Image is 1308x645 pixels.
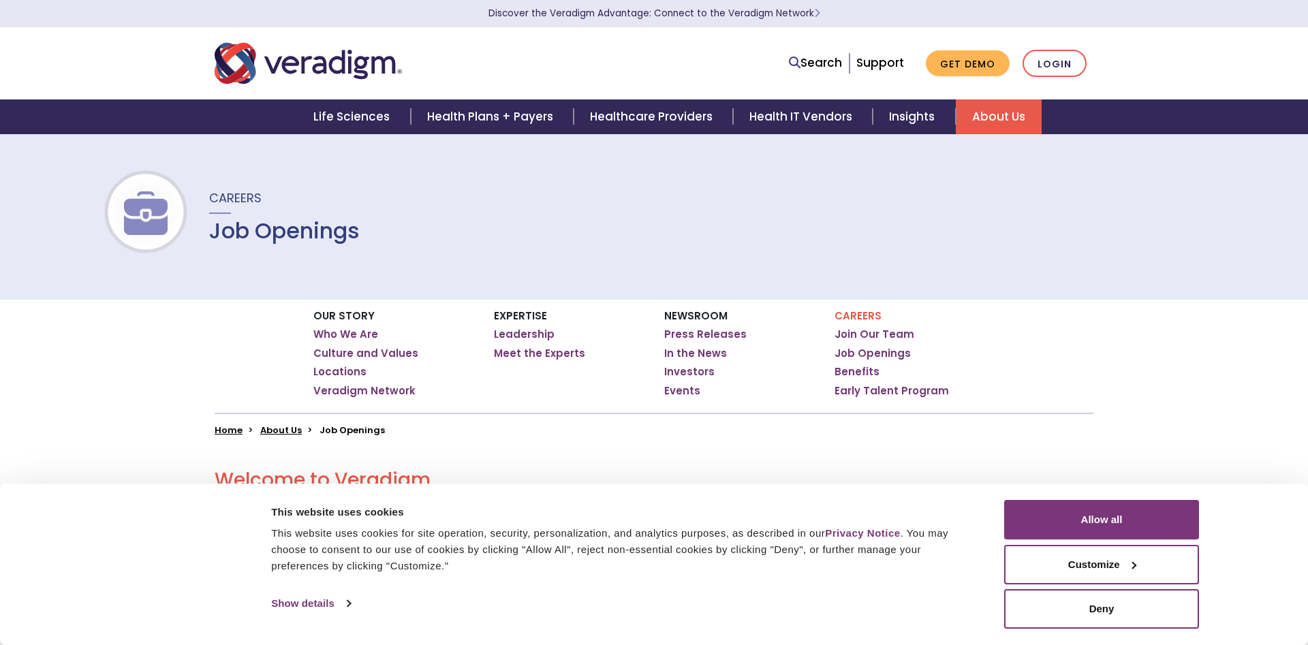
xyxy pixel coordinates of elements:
a: Culture and Values [313,347,418,360]
div: This website uses cookies for site operation, security, personalization, and analytics purposes, ... [271,525,974,574]
a: In the News [664,347,727,360]
a: Benefits [835,365,879,379]
span: Careers [209,189,262,206]
a: Healthcare Providers [574,99,733,134]
a: Job Openings [835,347,911,360]
a: Insights [873,99,955,134]
a: Support [856,54,904,71]
a: Get Demo [926,50,1010,77]
h1: Job Openings [209,218,360,244]
span: Learn More [814,7,820,20]
button: Allow all [1004,500,1199,539]
a: Veradigm Network [313,384,416,398]
a: Events [664,384,700,398]
a: About Us [956,99,1042,134]
a: Leadership [494,328,555,341]
a: Privacy Notice [825,527,900,539]
button: Customize [1004,545,1199,584]
a: About Us [260,424,302,437]
h2: Welcome to Veradigm [215,469,771,492]
a: Discover the Veradigm Advantage: Connect to the Veradigm NetworkLearn More [488,7,820,20]
a: Join Our Team [835,328,914,341]
a: Press Releases [664,328,747,341]
a: Health IT Vendors [733,99,873,134]
a: Locations [313,365,367,379]
a: Who We Are [313,328,378,341]
a: Search [789,54,842,72]
a: Login [1023,50,1087,78]
img: Veradigm logo [215,41,402,86]
strong: Spread the word [847,480,948,497]
a: Life Sciences [297,99,410,134]
div: This website uses cookies [271,504,974,520]
a: Investors [664,365,715,379]
a: Show details [271,593,350,614]
a: Early Talent Program [835,384,949,398]
button: Deny [1004,589,1199,629]
a: Home [215,424,243,437]
a: Meet the Experts [494,347,585,360]
a: Health Plans + Payers [411,99,574,134]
